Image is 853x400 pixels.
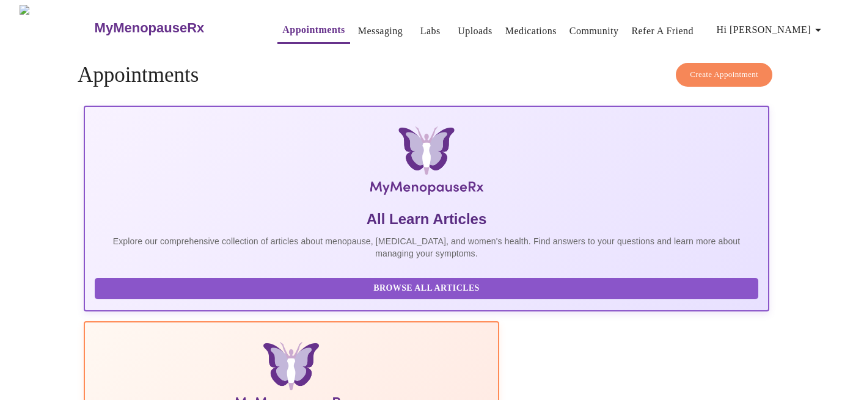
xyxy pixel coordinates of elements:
a: Medications [505,23,557,40]
h3: MyMenopauseRx [95,20,205,36]
button: Refer a Friend [626,19,698,43]
button: Community [565,19,624,43]
a: Labs [420,23,441,40]
a: MyMenopauseRx [93,7,253,49]
a: Refer a Friend [631,23,694,40]
h5: All Learn Articles [95,209,758,229]
a: Browse All Articles [95,282,761,293]
button: Uploads [453,19,497,43]
span: Create Appointment [690,68,758,82]
h4: Appointments [78,63,775,87]
button: Create Appointment [676,63,772,87]
a: Uploads [458,23,492,40]
span: Hi [PERSON_NAME] [717,21,826,38]
img: MyMenopauseRx Logo [20,5,93,51]
button: Medications [500,19,562,43]
button: Messaging [353,19,408,43]
button: Hi [PERSON_NAME] [712,18,830,42]
a: Community [569,23,619,40]
span: Browse All Articles [107,281,746,296]
button: Appointments [277,18,350,44]
a: Appointments [282,21,345,38]
img: MyMenopauseRx Logo [198,126,656,200]
button: Browse All Articles [95,278,758,299]
button: Labs [411,19,450,43]
p: Explore our comprehensive collection of articles about menopause, [MEDICAL_DATA], and women's hea... [95,235,758,260]
a: Messaging [358,23,403,40]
